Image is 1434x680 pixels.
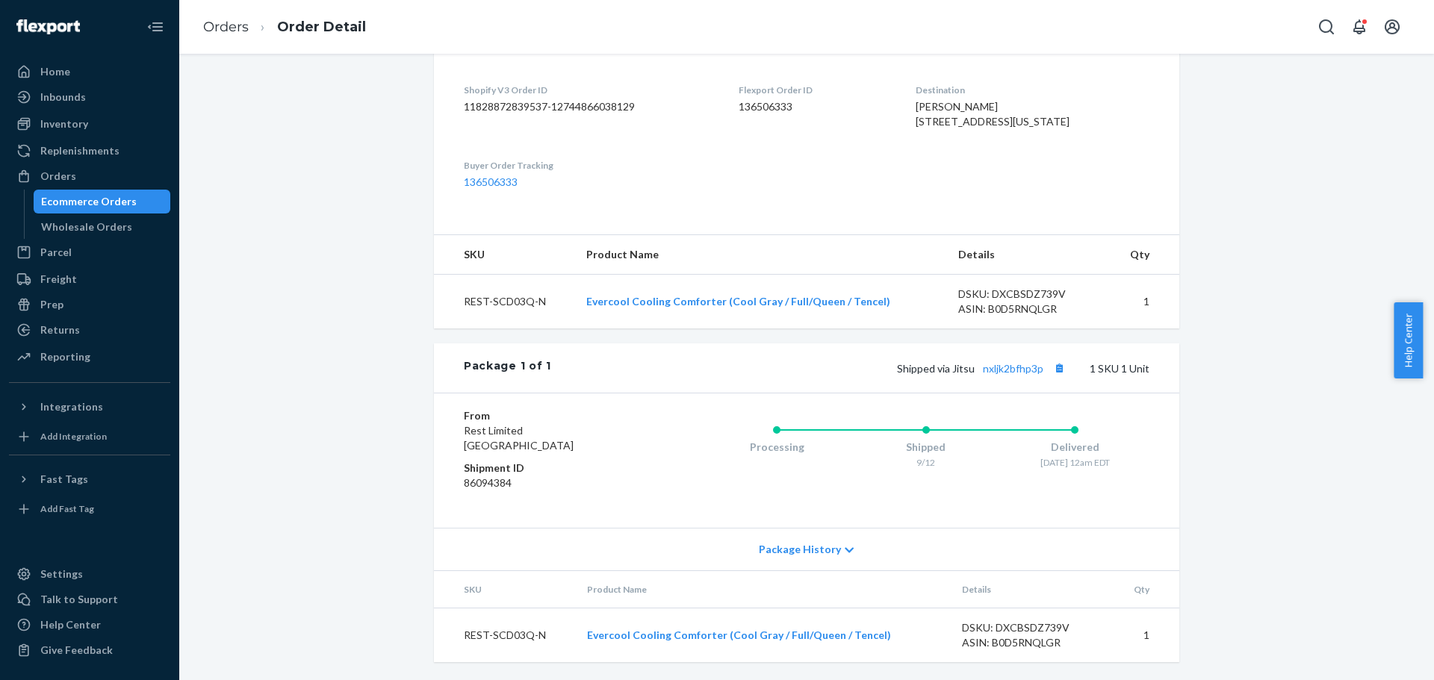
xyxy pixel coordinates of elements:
[464,461,642,475] dt: Shipment ID
[464,84,715,96] dt: Shopify V3 Order ID
[1110,235,1179,275] th: Qty
[9,139,170,163] a: Replenishments
[1000,440,1149,455] div: Delivered
[434,275,574,329] td: REST-SCD03Q-N
[40,245,72,260] div: Parcel
[759,542,841,557] span: Package History
[739,84,893,96] dt: Flexport Order ID
[40,64,70,79] div: Home
[40,322,80,337] div: Returns
[946,235,1111,275] th: Details
[958,287,1099,302] div: DSKU: DXCBSDZ739V
[40,430,107,443] div: Add Integration
[916,100,1070,128] span: [PERSON_NAME] [STREET_ADDRESS][US_STATE]
[40,90,86,105] div: Inbounds
[9,638,170,662] button: Give Feedback
[40,567,83,581] div: Settings
[962,635,1102,650] div: ASIN: B0D5RNQLGR
[1000,456,1149,469] div: [DATE] 12am EDT
[702,440,851,455] div: Processing
[983,362,1043,375] a: nxljk2bfhp3p
[40,143,119,158] div: Replenishments
[962,620,1102,635] div: DSKU: DXCBSDZ739V
[851,456,1001,469] div: 9/12
[464,358,551,378] div: Package 1 of 1
[40,472,88,487] div: Fast Tags
[1049,358,1069,378] button: Copy tracking number
[434,235,574,275] th: SKU
[40,617,101,632] div: Help Center
[9,85,170,109] a: Inbounds
[897,362,1069,375] span: Shipped via Jitsu
[40,643,113,658] div: Give Feedback
[16,19,80,34] img: Flexport logo
[40,349,90,364] div: Reporting
[9,467,170,491] button: Fast Tags
[1344,12,1374,42] button: Open notifications
[434,608,575,663] td: REST-SCD03Q-N
[34,190,171,213] a: Ecommerce Orders
[1394,302,1423,378] button: Help Center
[34,215,171,239] a: Wholesale Orders
[574,235,946,275] th: Product Name
[586,295,890,308] a: Evercool Cooling Comforter (Cool Gray / Full/Queen / Tencel)
[40,502,94,515] div: Add Fast Tag
[1377,12,1407,42] button: Open account menu
[41,219,132,234] div: Wholesale Orders
[9,240,170,264] a: Parcel
[587,628,891,641] a: Evercool Cooling Comforter (Cool Gray / Full/Queen / Tencel)
[916,84,1149,96] dt: Destination
[40,116,88,131] div: Inventory
[9,164,170,188] a: Orders
[851,440,1001,455] div: Shipped
[9,345,170,369] a: Reporting
[40,272,77,287] div: Freight
[203,19,249,35] a: Orders
[1110,275,1179,329] td: 1
[9,587,170,611] a: Talk to Support
[575,571,949,608] th: Product Name
[40,592,118,607] div: Talk to Support
[551,358,1149,378] div: 1 SKU 1 Unit
[464,99,715,114] dd: 11828872839537-12744866038129
[1114,608,1179,663] td: 1
[9,318,170,342] a: Returns
[958,302,1099,316] div: ASIN: B0D5RNQLGR
[434,571,575,608] th: SKU
[40,399,103,414] div: Integrations
[464,159,715,172] dt: Buyer Order Tracking
[9,613,170,637] a: Help Center
[140,12,170,42] button: Close Navigation
[1114,571,1179,608] th: Qty
[277,19,366,35] a: Order Detail
[41,194,137,209] div: Ecommerce Orders
[191,5,378,49] ol: breadcrumbs
[9,497,170,521] a: Add Fast Tag
[9,562,170,586] a: Settings
[9,112,170,136] a: Inventory
[464,475,642,490] dd: 86094384
[9,293,170,316] a: Prep
[9,267,170,291] a: Freight
[1312,12,1341,42] button: Open Search Box
[464,408,642,423] dt: From
[9,60,170,84] a: Home
[9,395,170,419] button: Integrations
[40,297,63,312] div: Prep
[950,571,1114,608] th: Details
[9,425,170,449] a: Add Integration
[464,424,574,452] span: Rest Limited [GEOGRAPHIC_DATA]
[739,99,893,114] dd: 136506333
[464,175,518,188] a: 136506333
[40,169,76,184] div: Orders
